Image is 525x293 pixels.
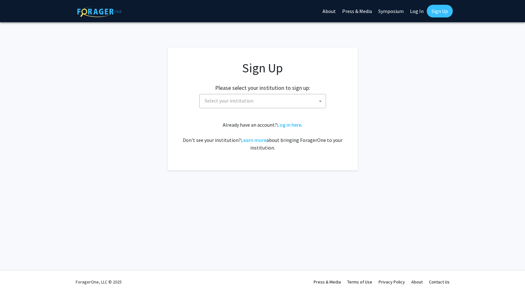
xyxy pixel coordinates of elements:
[241,137,266,143] a: Learn more about bringing ForagerOne to your institution
[76,271,122,293] div: ForagerOne, LLC © 2025
[215,84,310,91] h2: Please select your institution to sign up:
[277,122,301,128] a: Log in here
[411,279,423,285] a: About
[205,97,253,104] span: Select your institution
[314,279,341,285] a: Press & Media
[347,279,372,285] a: Terms of Use
[379,279,405,285] a: Privacy Policy
[77,6,122,17] img: ForagerOne Logo
[180,121,345,151] div: Already have an account? . Don't see your institution? about bringing ForagerOne to your institut...
[180,60,345,76] h1: Sign Up
[202,94,326,107] span: Select your institution
[429,279,450,285] a: Contact Us
[427,5,453,17] a: Sign Up
[199,94,326,108] span: Select your institution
